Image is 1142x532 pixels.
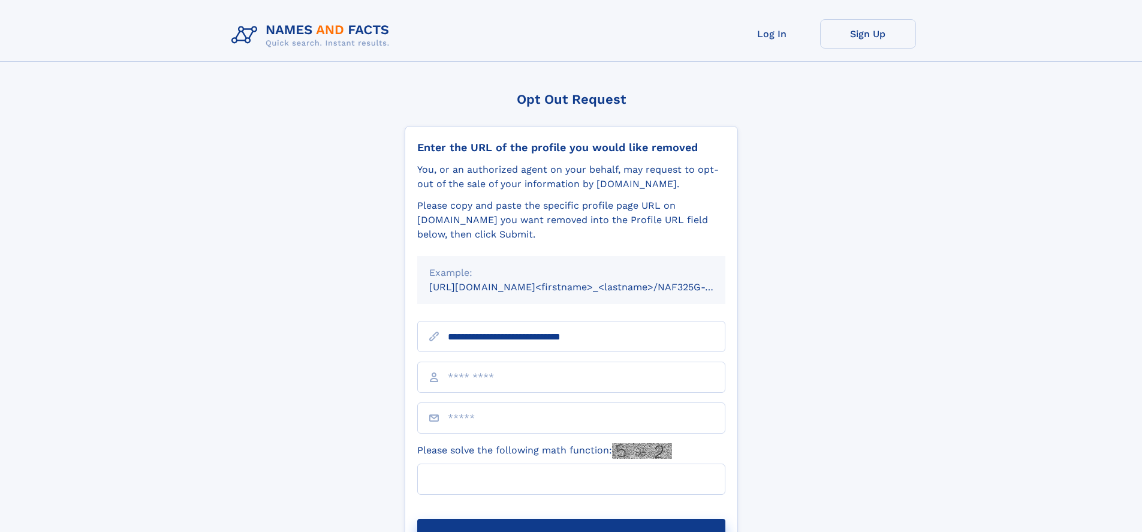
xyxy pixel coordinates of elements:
div: Please copy and paste the specific profile page URL on [DOMAIN_NAME] you want removed into the Pr... [417,199,725,242]
img: Logo Names and Facts [227,19,399,52]
div: Example: [429,266,713,280]
div: Enter the URL of the profile you would like removed [417,141,725,154]
a: Sign Up [820,19,916,49]
small: [URL][DOMAIN_NAME]<firstname>_<lastname>/NAF325G-xxxxxxxx [429,281,748,293]
div: Opt Out Request [405,92,738,107]
a: Log In [724,19,820,49]
label: Please solve the following math function: [417,443,672,459]
div: You, or an authorized agent on your behalf, may request to opt-out of the sale of your informatio... [417,163,725,191]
